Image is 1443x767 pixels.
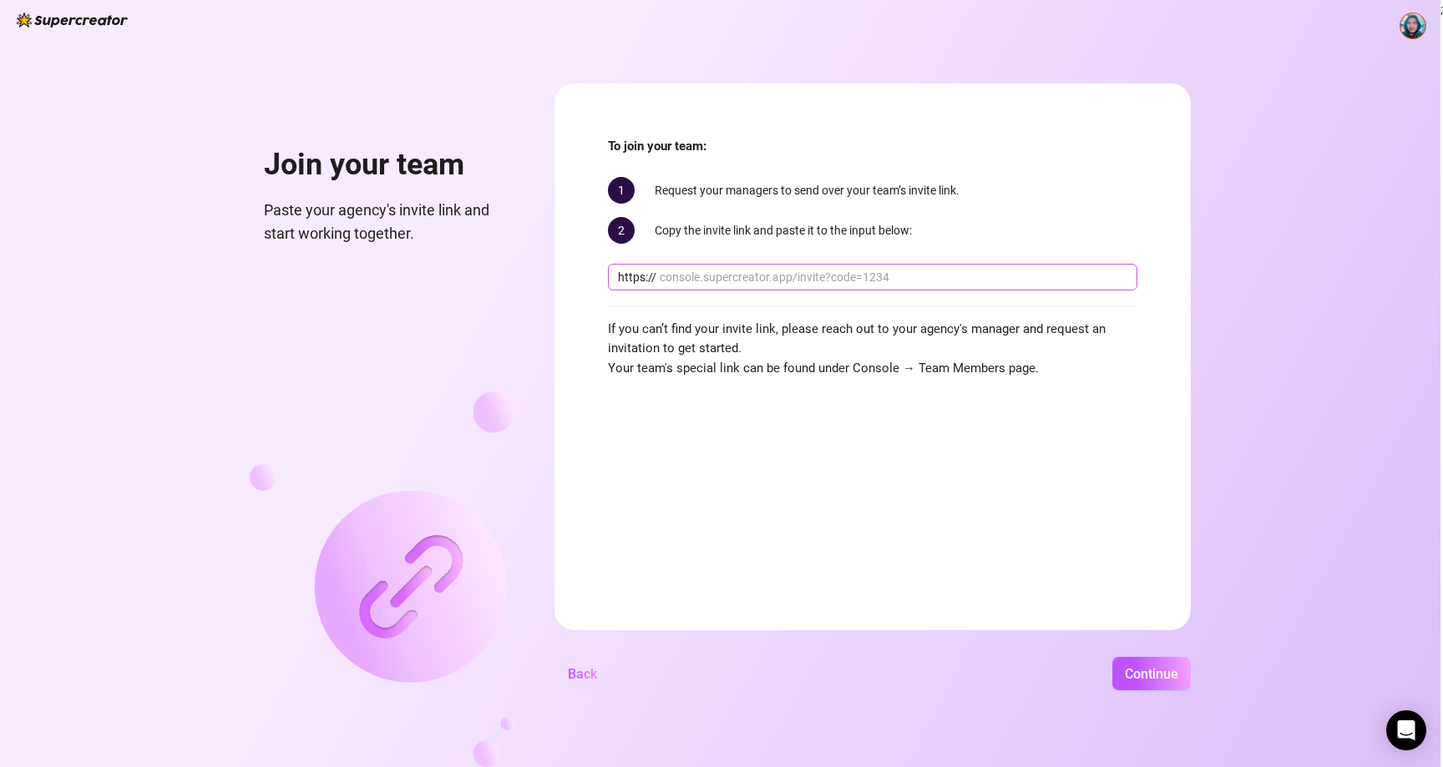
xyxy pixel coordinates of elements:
input: console.supercreator.app/invite?code=1234 [660,268,1127,286]
h1: Join your team [264,147,514,184]
span: 2 [608,217,635,244]
span: If you can’t find your invite link, please reach out to your agency's manager and request an invi... [608,320,1137,379]
div: Copy the invite link and paste it to the input below: [608,217,1137,244]
span: Continue [1125,666,1178,682]
strong: To join your team: [608,139,706,154]
img: logo [17,13,128,28]
span: Back [568,666,597,682]
button: Continue [1112,657,1191,690]
button: Back [554,657,610,690]
span: Paste your agency's invite link and start working together. [264,199,514,246]
div: Open Intercom Messenger [1386,710,1426,750]
div: Request your managers to send over your team’s invite link. [608,177,1137,204]
span: 1 [608,177,635,204]
span: https:// [618,268,656,286]
img: ACg8ocIdQ9tnQF-RInaklwkrWsAUL2b7gptmXn7JrU_TUuTslRJ3nxY=s96-c [1400,13,1425,38]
